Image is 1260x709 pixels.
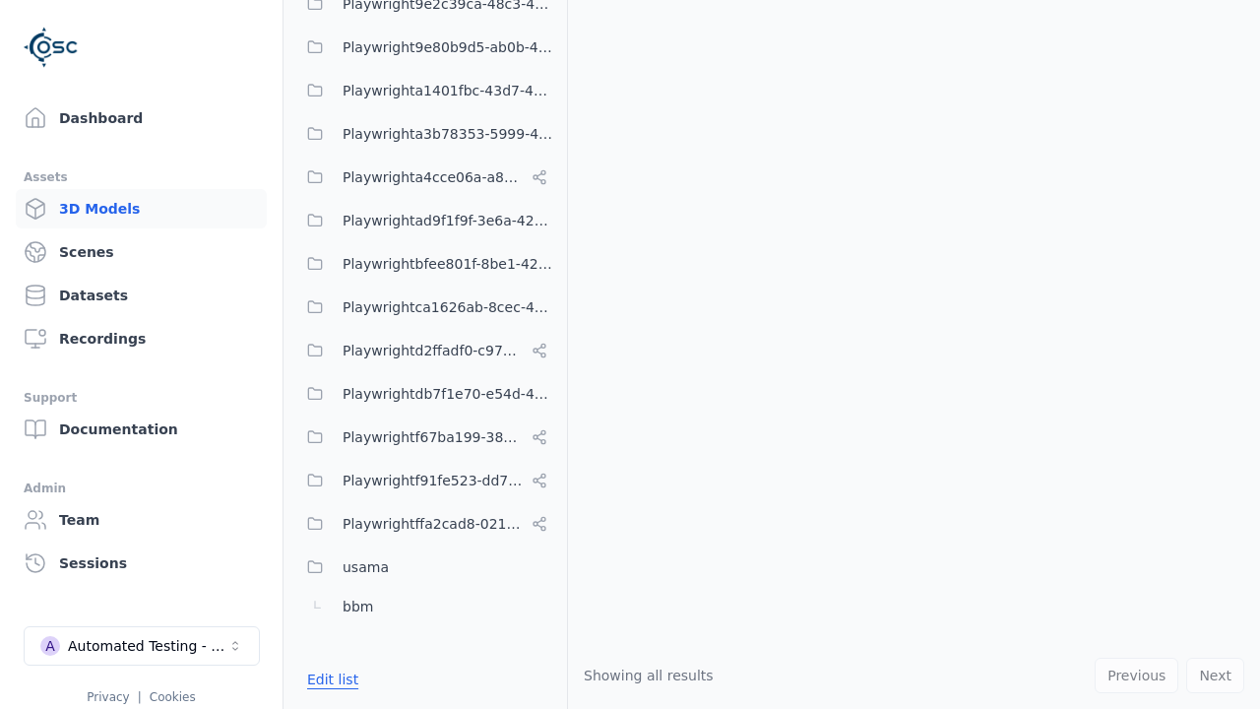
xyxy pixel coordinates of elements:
button: Select a workspace [24,626,260,666]
span: Playwright9e80b9d5-ab0b-4e8f-a3de-da46b25b8298 [343,35,555,59]
span: Playwrightbfee801f-8be1-42a6-b774-94c49e43b650 [343,252,555,276]
a: 3D Models [16,189,267,228]
a: Dashboard [16,98,267,138]
button: Playwrightf67ba199-386a-42d1-aebc-3b37e79c7296 [295,418,555,457]
a: Documentation [16,410,267,449]
span: Playwrighta4cce06a-a8e6-4c0d-bfc1-93e8d78d750a [343,165,524,189]
button: Playwrightca1626ab-8cec-4ddc-b85a-2f9392fe08d1 [295,288,555,327]
span: Playwrightca1626ab-8cec-4ddc-b85a-2f9392fe08d1 [343,295,555,319]
span: Playwrightf91fe523-dd75-44f3-a953-451f6070cb42 [343,469,524,492]
div: Automated Testing - Playwright [68,636,227,656]
button: bbm [295,587,555,626]
a: Cookies [150,690,196,704]
span: Playwrightf67ba199-386a-42d1-aebc-3b37e79c7296 [343,425,524,449]
div: Support [24,386,259,410]
button: Playwrighta4cce06a-a8e6-4c0d-bfc1-93e8d78d750a [295,158,555,197]
div: A [40,636,60,656]
span: Playwrightd2ffadf0-c973-454c-8fcf-dadaeffcb802 [343,339,524,362]
span: Showing all results [584,668,714,683]
a: Datasets [16,276,267,315]
button: Playwrightffa2cad8-0214-4c2f-a758-8e9593c5a37e [295,504,555,544]
button: usama [295,548,555,587]
span: Playwrighta1401fbc-43d7-48dd-a309-be935d99d708 [343,79,555,102]
img: Logo [24,20,79,75]
span: Playwrightad9f1f9f-3e6a-4231-8f19-c506bf64a382 [343,209,555,232]
button: Playwrightad9f1f9f-3e6a-4231-8f19-c506bf64a382 [295,201,555,240]
button: Playwrightdb7f1e70-e54d-4da7-b38d-464ac70cc2ba [295,374,555,414]
div: Assets [24,165,259,189]
button: Playwrightbfee801f-8be1-42a6-b774-94c49e43b650 [295,244,555,284]
button: Edit list [295,662,370,697]
button: Playwright9e80b9d5-ab0b-4e8f-a3de-da46b25b8298 [295,28,555,67]
span: usama [343,555,389,579]
a: Team [16,500,267,540]
a: Recordings [16,319,267,358]
span: Playwrighta3b78353-5999-46c5-9eab-70007203469a [343,122,555,146]
button: Playwrightf91fe523-dd75-44f3-a953-451f6070cb42 [295,461,555,500]
span: | [138,690,142,704]
span: bbm [343,595,373,618]
span: Playwrightffa2cad8-0214-4c2f-a758-8e9593c5a37e [343,512,524,536]
button: Playwrightd2ffadf0-c973-454c-8fcf-dadaeffcb802 [295,331,555,370]
button: Playwrighta3b78353-5999-46c5-9eab-70007203469a [295,114,555,154]
a: Sessions [16,544,267,583]
a: Scenes [16,232,267,272]
span: Playwrightdb7f1e70-e54d-4da7-b38d-464ac70cc2ba [343,382,555,406]
a: Privacy [87,690,129,704]
div: Admin [24,477,259,500]
button: Playwrighta1401fbc-43d7-48dd-a309-be935d99d708 [295,71,555,110]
